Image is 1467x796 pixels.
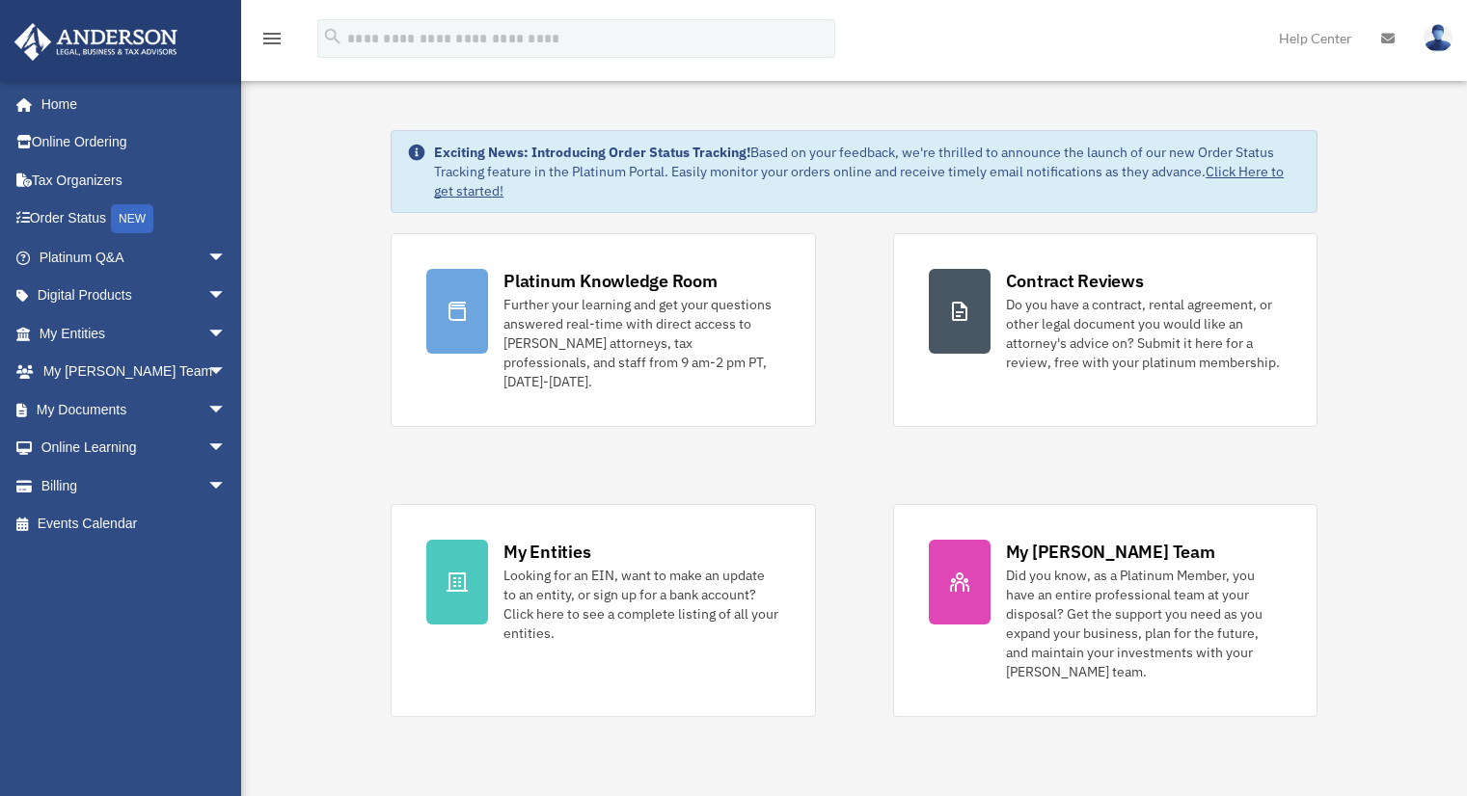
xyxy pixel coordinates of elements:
[503,540,590,564] div: My Entities
[893,233,1318,427] a: Contract Reviews Do you have a contract, rental agreement, or other legal document you would like...
[503,269,718,293] div: Platinum Knowledge Room
[503,295,779,391] div: Further your learning and get your questions answered real-time with direct access to [PERSON_NAM...
[503,566,779,643] div: Looking for an EIN, want to make an update to an entity, or sign up for a bank account? Click her...
[14,505,256,544] a: Events Calendar
[14,314,256,353] a: My Entitiesarrow_drop_down
[207,353,246,392] span: arrow_drop_down
[391,233,815,427] a: Platinum Knowledge Room Further your learning and get your questions answered real-time with dire...
[9,23,183,61] img: Anderson Advisors Platinum Portal
[260,27,284,50] i: menu
[207,466,246,506] span: arrow_drop_down
[207,429,246,468] span: arrow_drop_down
[14,161,256,199] a: Tax Organizers
[260,34,284,50] a: menu
[14,390,256,429] a: My Documentsarrow_drop_down
[434,163,1284,199] a: Click Here to get started!
[434,144,750,161] strong: Exciting News: Introducing Order Status Tracking!
[207,314,246,354] span: arrow_drop_down
[14,123,256,162] a: Online Ordering
[14,199,256,239] a: Order StatusNEW
[434,143,1301,200] div: Based on your feedback, we're thrilled to announce the launch of our new Order Status Tracking fe...
[14,277,256,315] a: Digital Productsarrow_drop_down
[14,353,256,391] a: My [PERSON_NAME] Teamarrow_drop_down
[14,429,256,467] a: Online Learningarrow_drop_down
[1424,24,1453,52] img: User Pic
[1006,566,1282,681] div: Did you know, as a Platinum Member, you have an entire professional team at your disposal? Get th...
[391,504,815,717] a: My Entities Looking for an EIN, want to make an update to an entity, or sign up for a bank accoun...
[111,204,153,233] div: NEW
[14,85,246,123] a: Home
[322,26,343,47] i: search
[14,238,256,277] a: Platinum Q&Aarrow_drop_down
[1006,295,1282,372] div: Do you have a contract, rental agreement, or other legal document you would like an attorney's ad...
[893,504,1318,717] a: My [PERSON_NAME] Team Did you know, as a Platinum Member, you have an entire professional team at...
[207,390,246,430] span: arrow_drop_down
[1006,540,1215,564] div: My [PERSON_NAME] Team
[207,238,246,278] span: arrow_drop_down
[1006,269,1144,293] div: Contract Reviews
[207,277,246,316] span: arrow_drop_down
[14,466,256,505] a: Billingarrow_drop_down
